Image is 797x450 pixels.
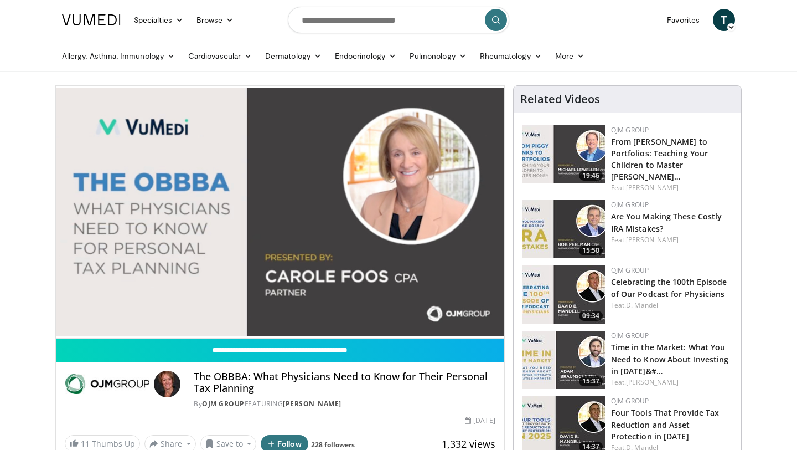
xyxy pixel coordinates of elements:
[579,311,603,321] span: 09:34
[81,438,90,449] span: 11
[626,183,679,192] a: [PERSON_NAME]
[611,342,729,376] a: Time in the Market: What You Need to Know About Investing in [DATE]&#…
[288,7,509,33] input: Search topics, interventions
[522,265,605,324] img: 7438bed5-bde3-4519-9543-24a8eadaa1c2.150x105_q85_crop-smart_upscale.jpg
[579,246,603,255] span: 15:50
[611,200,649,209] a: OJM Group
[522,331,605,389] img: cfc453be-3f74-41d3-a301-0743b7c46f05.150x105_q85_crop-smart_upscale.jpg
[611,277,727,299] a: Celebrating the 100th Episode of Our Podcast for Physicians
[520,93,600,106] h4: Related Videos
[660,9,706,31] a: Favorites
[522,200,605,258] a: 15:50
[465,416,495,426] div: [DATE]
[579,376,603,386] span: 15:37
[611,183,732,193] div: Feat.
[713,9,735,31] a: T
[403,45,473,67] a: Pulmonology
[522,125,605,183] img: 282c92bf-9480-4465-9a17-aeac8df0c943.150x105_q85_crop-smart_upscale.jpg
[611,396,649,406] a: OJM Group
[328,45,403,67] a: Endocrinology
[611,377,732,387] div: Feat.
[202,399,245,408] a: OJM Group
[611,235,732,245] div: Feat.
[548,45,591,67] a: More
[55,45,182,67] a: Allergy, Asthma, Immunology
[611,265,649,275] a: OJM Group
[311,440,355,449] a: 228 followers
[62,14,121,25] img: VuMedi Logo
[56,86,504,339] video-js: Video Player
[258,45,328,67] a: Dermatology
[190,9,241,31] a: Browse
[626,377,679,387] a: [PERSON_NAME]
[194,399,495,409] div: By FEATURING
[522,200,605,258] img: 4b415aee-9520-4d6f-a1e1-8e5e22de4108.150x105_q85_crop-smart_upscale.jpg
[626,235,679,244] a: [PERSON_NAME]
[154,371,180,397] img: Avatar
[65,371,149,397] img: OJM Group
[194,371,495,395] h4: The OBBBA: What Physicians Need to Know for Their Personal Tax Planning
[611,136,708,182] a: From [PERSON_NAME] to Portfolios: Teaching Your Children to Master [PERSON_NAME]…
[611,331,649,340] a: OJM Group
[611,407,720,441] a: Four Tools That Provide Tax Reduction and Asset Protection in [DATE]
[611,125,649,135] a: OJM Group
[626,300,660,310] a: D. Mandell
[522,331,605,389] a: 15:37
[473,45,548,67] a: Rheumatology
[283,399,341,408] a: [PERSON_NAME]
[522,125,605,183] a: 19:46
[611,211,722,233] a: Are You Making These Costly IRA Mistakes?
[611,300,732,310] div: Feat.
[522,265,605,324] a: 09:34
[182,45,258,67] a: Cardiovascular
[127,9,190,31] a: Specialties
[579,171,603,181] span: 19:46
